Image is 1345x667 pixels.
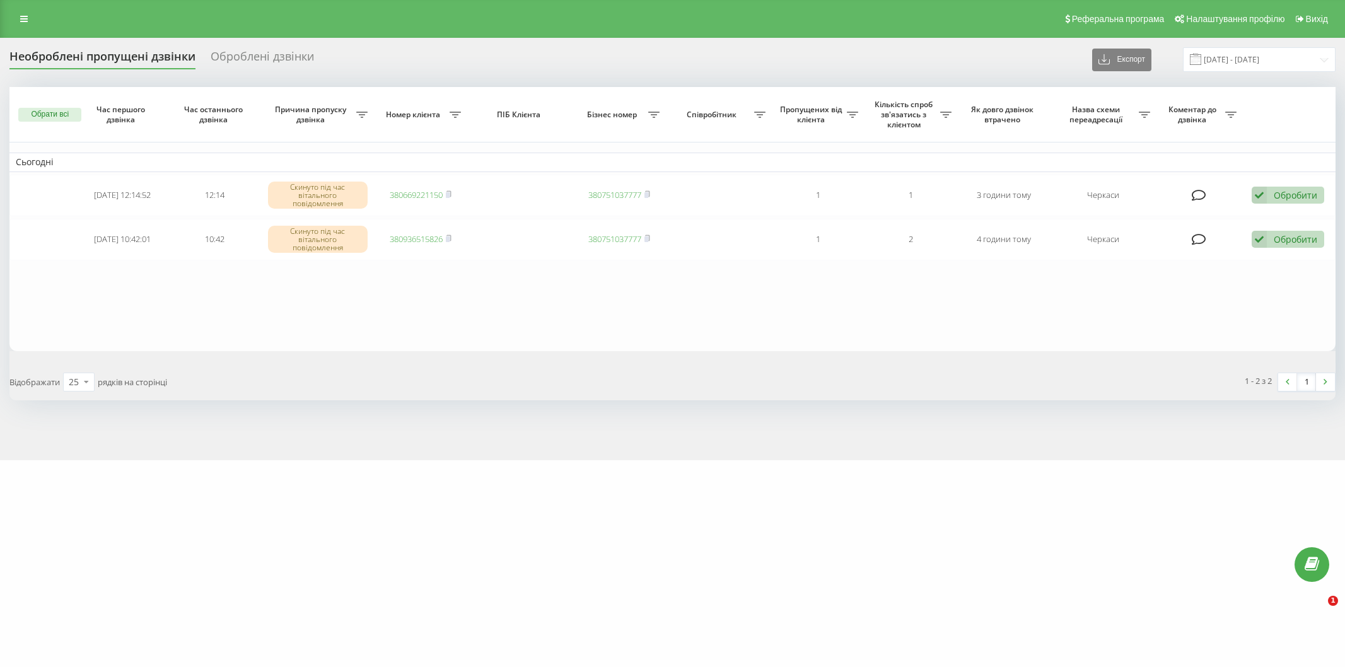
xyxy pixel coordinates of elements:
button: Обрати всі [18,108,81,122]
td: 2 [865,219,957,260]
a: 380669221150 [390,189,443,200]
span: Бізнес номер [579,110,648,120]
td: Черкаси [1051,175,1156,216]
span: Час першого дзвінка [86,105,158,124]
td: [DATE] 12:14:52 [76,175,168,216]
div: 1 - 2 з 2 [1245,374,1272,387]
div: Необроблені пропущені дзвінки [9,50,195,69]
td: 1 [772,175,865,216]
span: Причина пропуску дзвінка [268,105,357,124]
span: Кількість спроб зв'язатись з клієнтом [871,100,940,129]
td: 4 години тому [958,219,1051,260]
span: Налаштування профілю [1186,14,1284,24]
td: 1 [865,175,957,216]
td: 1 [772,219,865,260]
span: Відображати [9,376,60,388]
td: Сьогодні [9,153,1336,171]
a: 380751037777 [588,233,641,245]
div: Оброблені дзвінки [211,50,314,69]
span: Коментар до дзвінка [1163,105,1225,124]
span: Час останнього дзвінка [179,105,251,124]
div: Скинуто під час вітального повідомлення [268,226,368,253]
td: [DATE] 10:42:01 [76,219,168,260]
button: Експорт [1092,49,1151,71]
span: 1 [1328,596,1338,606]
div: 25 [69,376,79,388]
span: Назва схеми переадресації [1057,105,1139,124]
td: 12:14 [168,175,261,216]
span: ПІБ Клієнта [478,110,562,120]
td: 3 години тому [958,175,1051,216]
span: Як довго дзвінок втрачено [968,105,1040,124]
div: Обробити [1274,233,1317,245]
div: Скинуто під час вітального повідомлення [268,182,368,209]
a: 380936515826 [390,233,443,245]
td: 10:42 [168,219,261,260]
span: Співробітник [672,110,754,120]
a: 1 [1297,373,1316,391]
span: Реферальна програма [1072,14,1165,24]
span: рядків на сторінці [98,376,167,388]
iframe: Intercom live chat [1302,596,1332,626]
span: Номер клієнта [380,110,449,120]
td: Черкаси [1051,219,1156,260]
a: 380751037777 [588,189,641,200]
div: Обробити [1274,189,1317,201]
span: Вихід [1306,14,1328,24]
span: Пропущених від клієнта [778,105,847,124]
